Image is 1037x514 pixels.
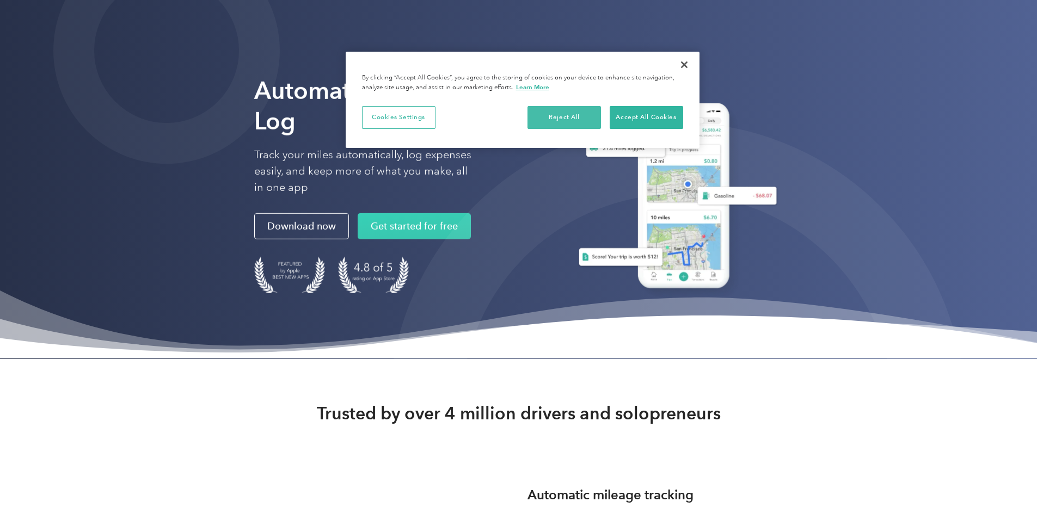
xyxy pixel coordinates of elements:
[358,213,471,239] a: Get started for free
[338,257,409,293] img: 4.9 out of 5 stars on the app store
[516,83,549,91] a: More information about your privacy, opens in a new tab
[527,106,601,129] button: Reject All
[346,52,699,148] div: Cookie banner
[254,257,325,293] img: Badge for Featured by Apple Best New Apps
[317,402,721,424] strong: Trusted by over 4 million drivers and solopreneurs
[527,485,694,505] h3: Automatic mileage tracking
[362,106,435,129] button: Cookies Settings
[254,76,516,135] strong: Automate Your Mileage Log
[610,106,683,129] button: Accept All Cookies
[346,52,699,148] div: Privacy
[362,73,683,92] div: By clicking “Accept All Cookies”, you agree to the storing of cookies on your device to enhance s...
[254,147,472,196] p: Track your miles automatically, log expenses easily, and keep more of what you make, all in one app
[254,213,349,239] a: Download now
[672,53,696,77] button: Close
